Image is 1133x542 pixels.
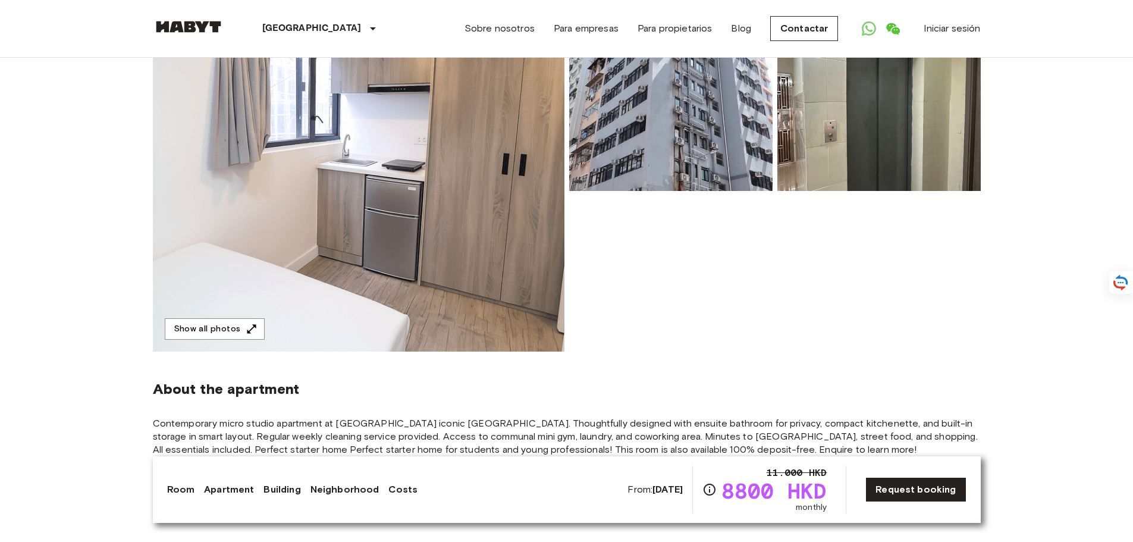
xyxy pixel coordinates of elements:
[167,483,195,497] a: Room
[263,483,300,497] a: Building
[569,35,773,191] img: Picture of unit HK-01-067-021-01
[702,483,717,497] svg: Check cost overview for full price breakdown. Please note that discounts apply to new joiners onl...
[881,17,905,40] a: Open WeChat
[204,483,254,497] a: Apartment
[777,35,981,191] img: Picture of unit HK-01-067-021-01
[924,21,980,36] a: Iniciar sesión
[796,502,827,513] span: monthly
[767,466,827,480] span: 11.000 HKD
[153,380,300,398] span: About the apartment
[652,484,683,495] b: [DATE]
[262,21,362,36] p: [GEOGRAPHIC_DATA]
[388,483,418,497] a: Costs
[153,417,981,456] span: Contemporary micro studio apartment at [GEOGRAPHIC_DATA] iconic [GEOGRAPHIC_DATA]. Thoughtfully d...
[857,17,881,40] a: Open WhatsApp
[770,16,838,41] a: Contactar
[153,35,564,352] img: Marketing picture of unit HK-01-067-021-01
[721,480,827,502] span: 8800 HKD
[153,21,224,33] img: Habyt
[731,21,751,36] a: Blog
[465,21,535,36] a: Sobre nosotros
[310,483,379,497] a: Neighborhood
[554,21,619,36] a: Para empresas
[865,477,966,502] a: Request booking
[627,483,683,496] span: From:
[165,318,265,340] button: Show all photos
[638,21,713,36] a: Para propietarios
